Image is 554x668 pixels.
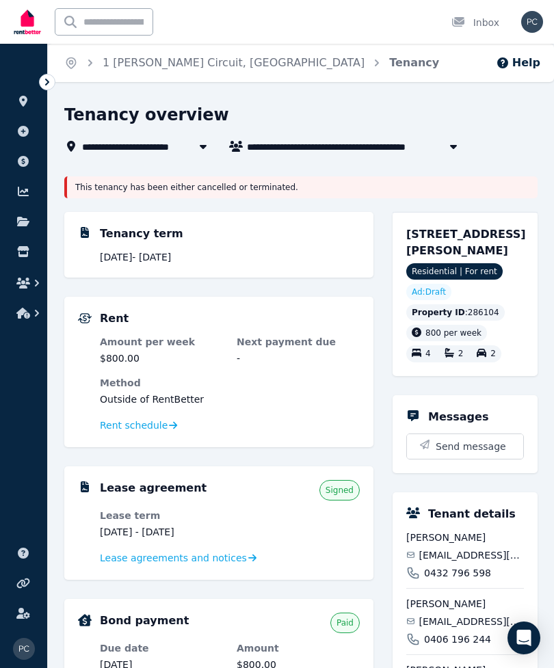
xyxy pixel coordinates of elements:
[428,506,516,522] h5: Tenant details
[78,313,92,323] img: Rental Payments
[237,351,360,365] dd: -
[406,531,524,544] span: [PERSON_NAME]
[100,418,168,432] span: Rent schedule
[100,418,178,432] a: Rent schedule
[337,617,354,628] span: Paid
[100,250,360,264] p: [DATE] - [DATE]
[425,328,482,338] span: 800 per week
[496,55,540,71] button: Help
[100,551,256,565] a: Lease agreements and notices
[100,480,207,496] h5: Lease agreement
[326,485,354,496] span: Signed
[406,263,503,280] span: Residential | For rent
[406,597,524,611] span: [PERSON_NAME]
[100,351,223,365] dd: $800.00
[451,16,499,29] div: Inbox
[100,376,360,390] dt: Method
[103,56,365,69] a: 1 [PERSON_NAME] Circuit, [GEOGRAPHIC_DATA]
[48,44,456,82] nav: Breadcrumb
[419,548,524,562] span: [EMAIL_ADDRESS][DOMAIN_NAME]
[100,509,223,522] dt: Lease term
[100,310,129,327] h5: Rent
[100,613,189,629] h5: Bond payment
[424,632,491,646] span: 0406 196 244
[424,566,491,580] span: 0432 796 598
[100,392,360,406] dd: Outside of RentBetter
[412,286,446,297] span: Ad: Draft
[436,440,506,453] span: Send message
[100,551,247,565] span: Lease agreements and notices
[407,434,523,459] button: Send message
[458,349,464,359] span: 2
[419,615,524,628] span: [EMAIL_ADDRESS][DOMAIN_NAME]
[412,307,465,318] span: Property ID
[64,104,229,126] h1: Tenancy overview
[389,56,439,69] a: Tenancy
[237,641,360,655] dt: Amount
[521,11,543,33] img: pcbondoc@yahoo.com
[100,641,223,655] dt: Due date
[78,614,92,626] img: Bond Details
[406,304,505,321] div: : 286104
[507,622,540,654] div: Open Intercom Messenger
[100,335,223,349] dt: Amount per week
[100,525,223,539] dd: [DATE] - [DATE]
[237,335,360,349] dt: Next payment due
[64,176,538,198] div: This tenancy has been either cancelled or terminated.
[13,638,35,660] img: pcbondoc@yahoo.com
[11,5,44,39] img: RentBetter
[406,228,526,257] span: [STREET_ADDRESS][PERSON_NAME]
[425,349,431,359] span: 4
[100,226,183,242] h5: Tenancy term
[428,409,488,425] h5: Messages
[490,349,496,359] span: 2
